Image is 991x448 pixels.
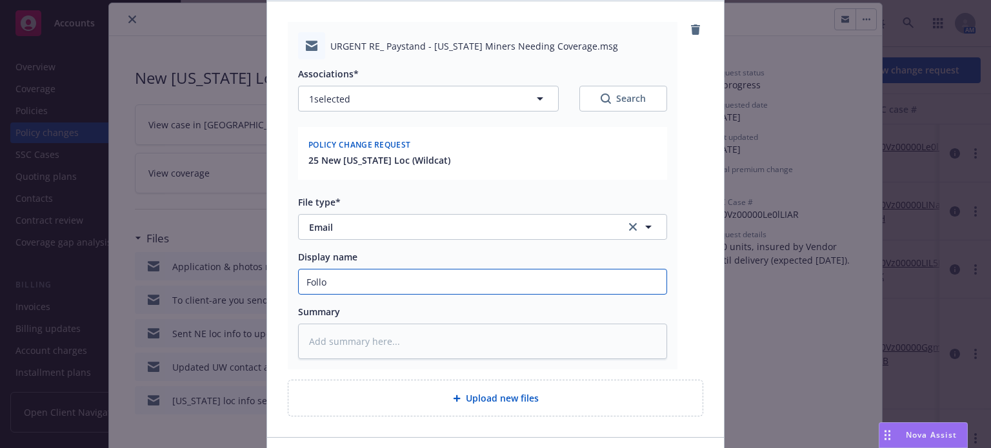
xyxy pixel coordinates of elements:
[879,422,968,448] button: Nova Assist
[288,380,703,416] div: Upload new files
[298,251,357,263] span: Display name
[466,391,539,405] span: Upload new files
[298,306,340,318] span: Summary
[879,423,896,447] div: Drag to move
[906,429,957,440] span: Nova Assist
[299,269,666,294] input: Add display name here...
